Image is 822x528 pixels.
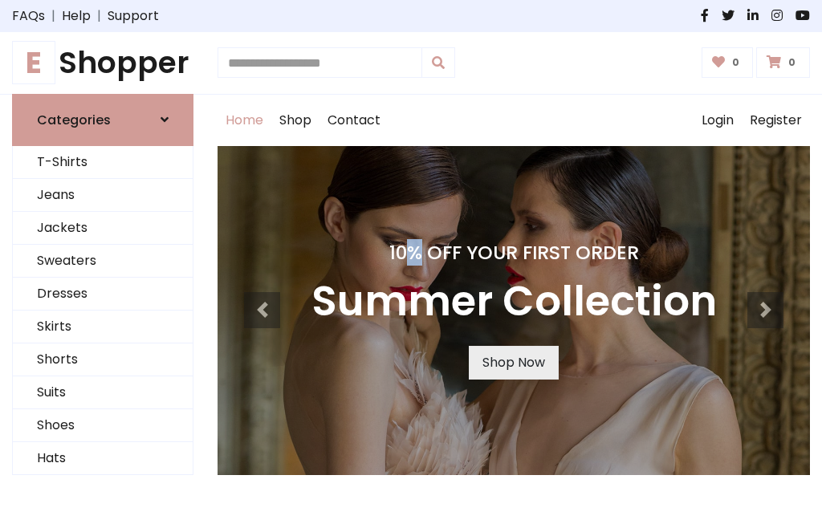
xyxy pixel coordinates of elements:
a: FAQs [12,6,45,26]
a: Hats [13,442,193,475]
a: Jackets [13,212,193,245]
a: Register [742,95,810,146]
a: EShopper [12,45,193,81]
span: E [12,41,55,84]
a: Login [694,95,742,146]
a: Skirts [13,311,193,343]
a: Categories [12,94,193,146]
a: Shoes [13,409,193,442]
span: | [45,6,62,26]
span: 0 [728,55,743,70]
a: 0 [756,47,810,78]
a: Shop [271,95,319,146]
h4: 10% Off Your First Order [311,242,717,264]
a: Shop Now [469,346,559,380]
a: Support [108,6,159,26]
a: Jeans [13,179,193,212]
h3: Summer Collection [311,277,717,327]
a: T-Shirts [13,146,193,179]
a: 0 [702,47,754,78]
a: Contact [319,95,389,146]
span: 0 [784,55,800,70]
a: Help [62,6,91,26]
a: Suits [13,376,193,409]
a: Shorts [13,343,193,376]
a: Home [218,95,271,146]
span: | [91,6,108,26]
h1: Shopper [12,45,193,81]
h6: Categories [37,112,111,128]
a: Dresses [13,278,193,311]
a: Sweaters [13,245,193,278]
